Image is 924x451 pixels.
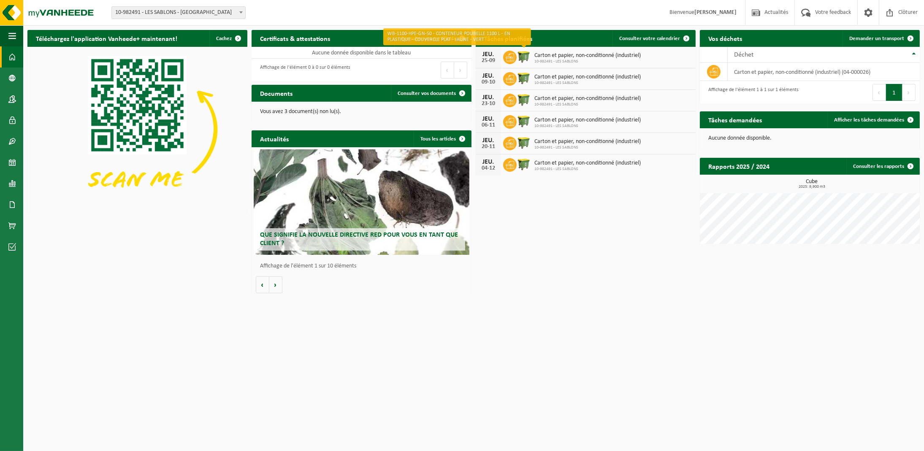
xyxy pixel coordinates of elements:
h2: Tâches demandées [700,111,770,128]
div: 06-11 [480,122,497,128]
span: 10-982491 - LES SABLONS [534,124,641,129]
img: WB-1100-HPE-GN-50 [517,157,531,171]
span: Carton et papier, non-conditionné (industriel) [534,74,641,81]
td: Aucune donnée disponible dans le tableau [252,47,471,59]
span: Carton et papier, non-conditionné (industriel) [534,138,641,145]
span: Demander un transport [849,36,904,41]
div: JEU. [480,137,497,144]
div: JEU. [480,159,497,165]
button: Volgende [269,276,282,293]
span: Carton et papier, non-conditionné (industriel) [534,117,641,124]
span: 10-982491 - LES SABLONS [534,81,641,86]
span: Déchet [734,51,753,58]
a: Tous les articles [414,130,471,147]
h2: Vos déchets [700,30,751,46]
h2: Documents [252,85,301,101]
span: 10-982491 - LES SABLONS [534,167,641,172]
img: WB-1100-HPE-GN-50 [517,71,531,85]
div: JEU. [480,51,497,58]
h2: Rapports 2025 / 2024 [700,158,778,174]
span: Que signifie la nouvelle directive RED pour vous en tant que client ? [260,232,458,246]
a: Que signifie la nouvelle directive RED pour vous en tant que client ? [254,149,469,255]
strong: [PERSON_NAME] [694,9,737,16]
div: 09-10 [480,79,497,85]
img: WB-1100-HPE-GN-50 [517,114,531,128]
img: WB-1100-HPE-GN-50 [517,49,531,64]
a: Demander un transport [843,30,919,47]
div: JEU. [480,73,497,79]
button: Previous [873,84,886,101]
img: WB-1100-HPE-GN-50 [517,92,531,107]
a: Consulter votre calendrier [612,30,695,47]
button: Next [454,62,467,78]
p: Vous avez 3 document(s) non lu(s). [260,109,463,115]
button: Cachez [209,30,247,47]
span: 10-982491 - LES SABLONS [534,102,641,107]
span: Consulter vos documents [398,91,456,96]
div: Affichage de l'élément 1 à 1 sur 1 éléments [704,83,799,102]
div: Affichage de l'élément 0 à 0 sur 0 éléments [256,61,350,79]
h2: Actualités [252,130,297,147]
button: Vorige [256,276,269,293]
div: 25-09 [480,58,497,64]
p: Affichage de l'élément 1 sur 10 éléments [260,263,467,269]
img: WB-1100-HPE-GN-50 [517,135,531,150]
span: Carton et papier, non-conditionné (industriel) [534,52,641,59]
span: Carton et papier, non-conditionné (industriel) [534,95,641,102]
span: Consulter vos certificats [401,36,456,41]
span: 10-982491 - LES SABLONS [534,59,641,64]
span: 10-982491 - LES SABLONS - MARCHE-LES-DAMES [112,7,245,19]
img: Download de VHEPlus App [27,47,247,212]
span: Consulter votre calendrier [619,36,680,41]
h2: Certificats & attestations [252,30,339,46]
td: carton et papier, non-conditionné (industriel) (04-000026) [728,63,920,81]
h2: Téléchargez l'application Vanheede+ maintenant! [27,30,186,46]
p: Aucune donnée disponible. [708,135,911,141]
button: Next [902,84,916,101]
a: Consulter vos certificats [394,30,471,47]
div: JEU. [480,116,497,122]
div: 04-12 [480,165,497,171]
h2: Tâches planifiées [476,30,541,46]
a: Consulter vos documents [391,85,471,102]
span: 10-982491 - LES SABLONS [534,145,641,150]
div: 20-11 [480,144,497,150]
h3: Cube [704,179,920,189]
span: Cachez [216,36,232,41]
span: Afficher les tâches demandées [834,117,904,123]
div: 23-10 [480,101,497,107]
a: Afficher les tâches demandées [827,111,919,128]
button: Previous [441,62,454,78]
span: Carton et papier, non-conditionné (industriel) [534,160,641,167]
span: 2025: 9,900 m3 [704,185,920,189]
button: 1 [886,84,902,101]
div: JEU. [480,94,497,101]
a: Consulter les rapports [846,158,919,175]
span: 10-982491 - LES SABLONS - MARCHE-LES-DAMES [111,6,246,19]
